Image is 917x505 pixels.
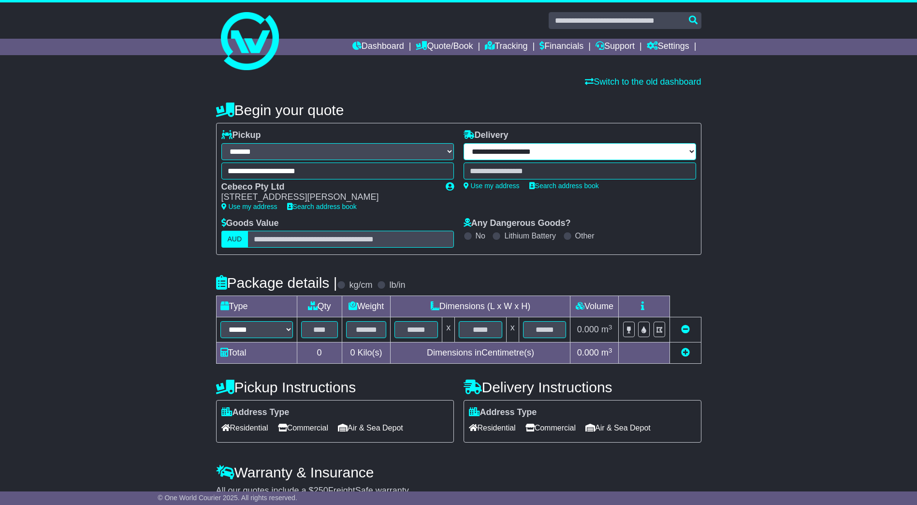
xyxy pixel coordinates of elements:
a: Search address book [529,182,599,190]
label: lb/in [389,280,405,291]
td: x [442,317,455,342]
a: Remove this item [681,325,690,334]
a: Tracking [485,39,527,55]
td: 0 [297,342,342,364]
a: Dashboard [352,39,404,55]
span: Residential [469,420,516,435]
a: Use my address [221,203,277,210]
label: Pickup [221,130,261,141]
a: Add new item [681,348,690,357]
span: Air & Sea Depot [585,420,651,435]
td: Dimensions (L x W x H) [391,296,570,317]
sup: 3 [609,347,612,354]
label: Other [575,231,595,240]
h4: Begin your quote [216,102,701,118]
h4: Warranty & Insurance [216,464,701,480]
a: Switch to the old dashboard [585,77,701,87]
sup: 3 [609,324,612,331]
span: Residential [221,420,268,435]
td: Kilo(s) [342,342,391,364]
span: 0 [350,348,355,357]
td: Dimensions in Centimetre(s) [391,342,570,364]
td: Type [216,296,297,317]
div: [STREET_ADDRESS][PERSON_NAME] [221,192,436,203]
span: m [601,325,612,334]
h4: Delivery Instructions [464,379,701,395]
td: x [506,317,519,342]
td: Weight [342,296,391,317]
div: All our quotes include a $ FreightSafe warranty. [216,486,701,496]
label: kg/cm [349,280,372,291]
td: Total [216,342,297,364]
label: AUD [221,231,248,248]
label: Goods Value [221,218,279,229]
label: Delivery [464,130,509,141]
span: Commercial [525,420,576,435]
span: Commercial [278,420,328,435]
a: Search address book [287,203,357,210]
a: Settings [647,39,689,55]
label: Address Type [469,407,537,418]
span: © One World Courier 2025. All rights reserved. [158,494,297,502]
span: m [601,348,612,357]
div: Cebeco Pty Ltd [221,182,436,193]
span: Air & Sea Depot [338,420,403,435]
label: No [476,231,485,240]
td: Qty [297,296,342,317]
label: Any Dangerous Goods? [464,218,571,229]
h4: Package details | [216,275,337,291]
label: Lithium Battery [504,231,556,240]
a: Financials [539,39,583,55]
a: Support [596,39,635,55]
td: Volume [570,296,619,317]
a: Use my address [464,182,520,190]
h4: Pickup Instructions [216,379,454,395]
span: 250 [314,486,328,495]
label: Address Type [221,407,290,418]
a: Quote/Book [416,39,473,55]
span: 0.000 [577,348,599,357]
span: 0.000 [577,325,599,334]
